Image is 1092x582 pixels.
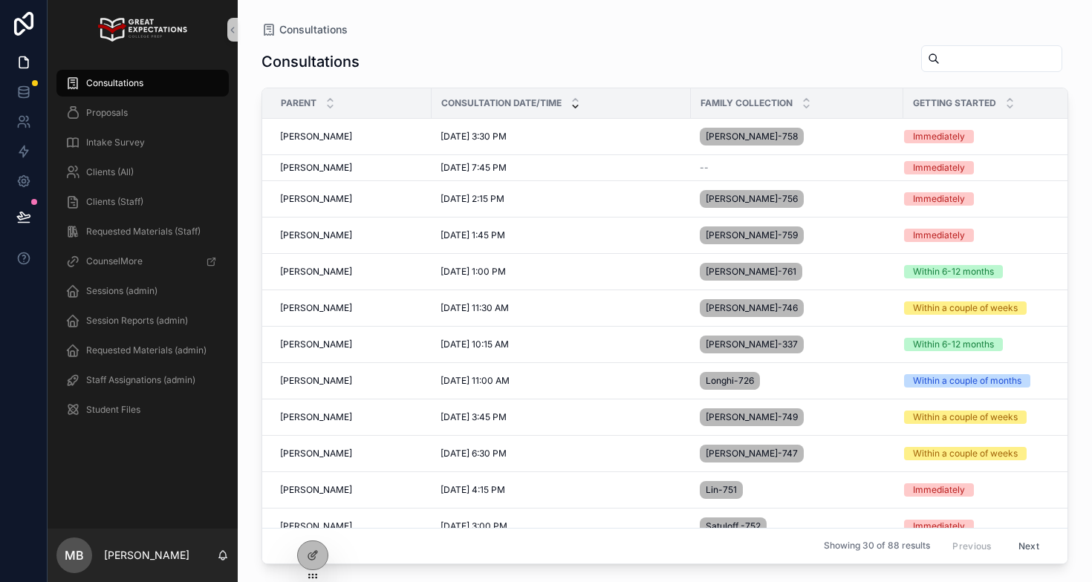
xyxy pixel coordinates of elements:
span: [PERSON_NAME] [280,302,352,314]
a: [DATE] 1:45 PM [441,229,682,241]
span: Session Reports (admin) [86,315,188,327]
div: Within a couple of weeks [913,301,1018,315]
a: Immediately [904,483,1067,497]
a: Clients (Staff) [56,189,229,215]
p: [PERSON_NAME] [104,548,189,563]
a: [PERSON_NAME] [280,266,423,278]
span: [PERSON_NAME] [280,411,352,423]
div: Within a couple of weeks [913,447,1018,460]
span: -- [700,162,709,174]
h1: Consultations [261,51,360,72]
span: Getting Started [913,97,996,109]
a: [PERSON_NAME] [280,484,423,496]
a: [PERSON_NAME] [280,229,423,241]
span: Consultation Date/Time [441,97,562,109]
a: Immediately [904,520,1067,533]
a: [DATE] 11:00 AM [441,375,682,387]
span: Sessions (admin) [86,285,157,297]
span: Requested Materials (admin) [86,344,207,356]
a: Lin-751 [700,478,894,502]
span: [PERSON_NAME] [280,484,352,496]
span: [DATE] 1:45 PM [441,229,505,241]
span: [PERSON_NAME] [280,193,352,205]
span: [PERSON_NAME]-747 [706,448,798,460]
a: [PERSON_NAME] [280,411,423,423]
span: Longhi-726 [706,375,754,387]
a: Longhi-726 [700,369,894,393]
span: Requested Materials (Staff) [86,226,201,238]
div: Within 6-12 months [913,265,994,278]
a: Sessions (admin) [56,278,229,304]
a: Immediately [904,161,1067,174]
div: Immediately [913,130,965,143]
span: [DATE] 7:45 PM [441,162,507,174]
span: [DATE] 11:30 AM [441,302,509,314]
a: [PERSON_NAME] [280,520,423,532]
span: CounselMore [86,255,143,267]
span: Consultations [86,77,143,89]
button: Next [1008,534,1050,558]
a: [DATE] 11:30 AM [441,302,682,314]
div: Within a couple of months [913,374,1021,388]
a: [PERSON_NAME]-758 [700,125,894,148]
a: [DATE] 3:00 PM [441,520,682,532]
span: [DATE] 3:00 PM [441,520,507,532]
span: [PERSON_NAME] [280,162,352,174]
a: Consultations [261,22,348,37]
span: [PERSON_NAME]-759 [706,229,798,241]
a: [DATE] 4:15 PM [441,484,682,496]
a: [PERSON_NAME]-759 [700,223,894,247]
a: Within 6-12 months [904,338,1067,351]
a: [PERSON_NAME] [280,339,423,350]
a: [DATE] 3:30 PM [441,131,682,143]
a: Clients (All) [56,159,229,186]
a: Intake Survey [56,129,229,156]
a: [DATE] 10:15 AM [441,339,682,350]
div: Within 6-12 months [913,338,994,351]
span: [DATE] 10:15 AM [441,339,509,350]
div: Immediately [913,520,965,533]
a: [DATE] 7:45 PM [441,162,682,174]
a: -- [700,162,894,174]
span: [PERSON_NAME]-761 [706,266,796,278]
a: [PERSON_NAME]-761 [700,260,894,284]
span: [PERSON_NAME] [280,375,352,387]
img: App logo [98,18,186,42]
a: [PERSON_NAME] [280,302,423,314]
span: Family collection [701,97,793,109]
span: Staff Assignations (admin) [86,374,195,386]
div: Immediately [913,192,965,206]
a: Within a couple of weeks [904,301,1067,315]
a: Satuloff -752 [700,514,894,538]
a: [PERSON_NAME]-749 [700,405,894,429]
span: [PERSON_NAME] [280,448,352,460]
a: [DATE] 2:15 PM [441,193,682,205]
span: [PERSON_NAME] [280,520,352,532]
span: [DATE] 2:15 PM [441,193,504,205]
span: Intake Survey [86,137,145,148]
span: Consultations [279,22,348,37]
a: [PERSON_NAME] [280,375,423,387]
a: Within a couple of weeks [904,447,1067,460]
span: [DATE] 6:30 PM [441,448,507,460]
a: [DATE] 1:00 PM [441,266,682,278]
a: [PERSON_NAME]-337 [700,333,894,356]
span: [PERSON_NAME]-749 [706,411,798,423]
a: Within a couple of weeks [904,411,1067,424]
span: [PERSON_NAME]-337 [706,339,798,350]
span: Proposals [86,107,128,119]
span: [PERSON_NAME] [280,131,352,143]
a: Requested Materials (Staff) [56,218,229,245]
span: [DATE] 1:00 PM [441,266,506,278]
span: [DATE] 11:00 AM [441,375,510,387]
a: [PERSON_NAME]-756 [700,187,894,211]
span: [DATE] 3:45 PM [441,411,507,423]
a: Consultations [56,70,229,97]
div: scrollable content [48,59,238,442]
span: MB [65,546,84,564]
span: Clients (All) [86,166,134,178]
a: [PERSON_NAME]-746 [700,296,894,320]
a: [PERSON_NAME]-747 [700,442,894,465]
a: [PERSON_NAME] [280,193,423,205]
span: Clients (Staff) [86,196,143,208]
